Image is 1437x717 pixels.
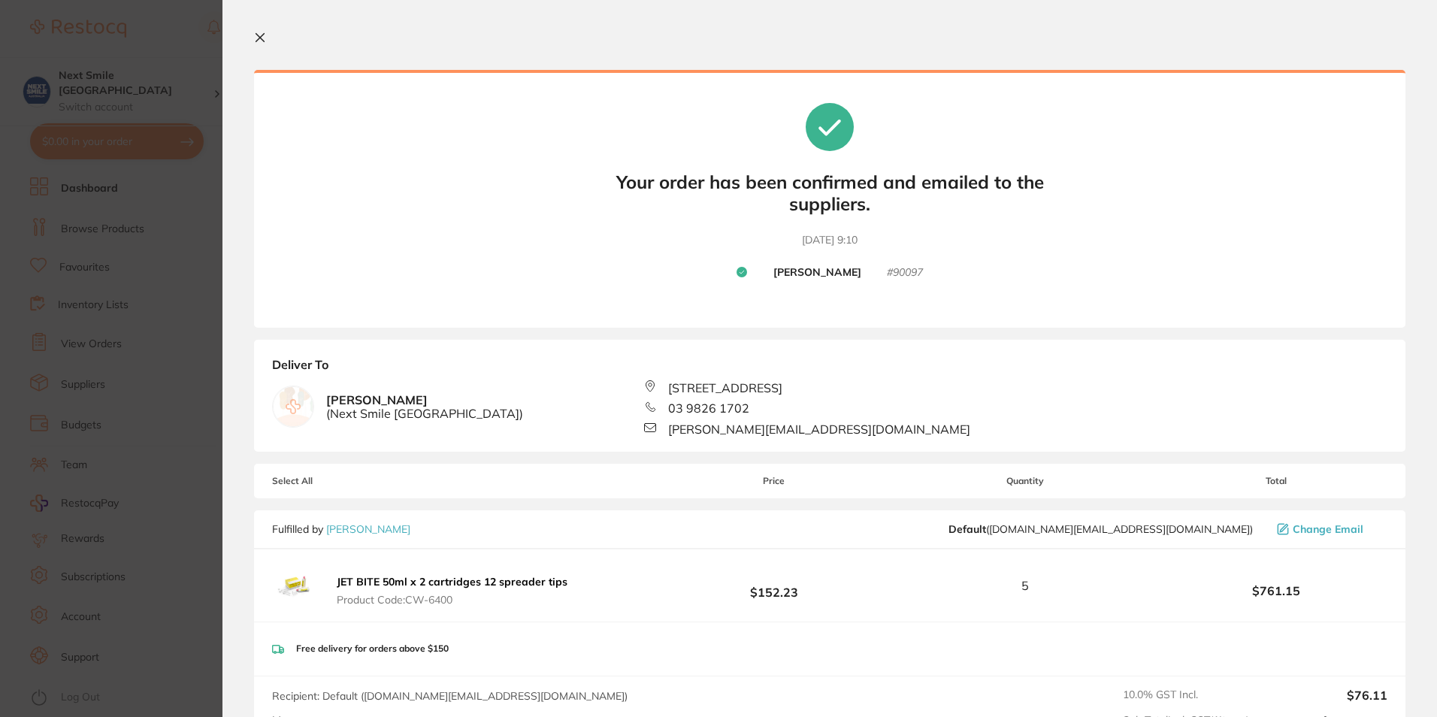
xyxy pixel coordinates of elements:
span: 03 9826 1702 [668,401,749,415]
b: JET BITE 50ml x 2 cartridges 12 spreader tips [337,575,567,588]
p: Free delivery for orders above $150 [296,643,449,654]
span: Change Email [1293,523,1363,535]
div: Message content [65,32,267,258]
b: Default [948,522,986,536]
span: Price [662,476,885,486]
p: Message from Restocq, sent Just now [65,264,267,277]
b: $152.23 [662,572,885,600]
span: Product Code: CW-6400 [337,594,567,606]
span: 10.0 % GST Incl. [1123,688,1249,702]
img: empty.jpg [273,386,313,427]
span: Select All [272,476,422,486]
span: [STREET_ADDRESS] [668,381,782,395]
a: [PERSON_NAME] [326,522,410,536]
button: JET BITE 50ml x 2 cartridges 12 spreader tips Product Code:CW-6400 [332,575,572,607]
span: [PERSON_NAME][EMAIL_ADDRESS][DOMAIN_NAME] [668,422,970,436]
p: Fulfilled by [272,523,410,535]
b: [PERSON_NAME] [773,266,861,280]
span: ( Next Smile [GEOGRAPHIC_DATA] ) [326,407,523,420]
b: $761.15 [1164,584,1387,597]
div: message notification from Restocq, Just now. Hi Marnie, ​ Starting 11 August, we’re making some u... [23,23,278,287]
span: 5 [1021,579,1029,592]
img: Profile image for Restocq [34,36,58,60]
output: $76.11 [1261,688,1387,702]
b: Deliver To [272,358,1387,380]
small: # 90097 [887,266,923,280]
span: customer.care@henryschein.com.au [948,523,1253,535]
b: [PERSON_NAME] [326,393,523,421]
span: Total [1164,476,1387,486]
b: Your order has been confirmed and emailed to the suppliers. [604,171,1055,215]
img: eG8wZzliYw [272,561,320,610]
span: Quantity [885,476,1164,486]
button: Change Email [1272,522,1387,536]
div: Hi [PERSON_NAME], ​ Starting [DATE], we’re making some updates to our product offerings on the Re... [65,32,267,386]
span: Recipient: Default ( [DOMAIN_NAME][EMAIL_ADDRESS][DOMAIN_NAME] ) [272,689,628,703]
